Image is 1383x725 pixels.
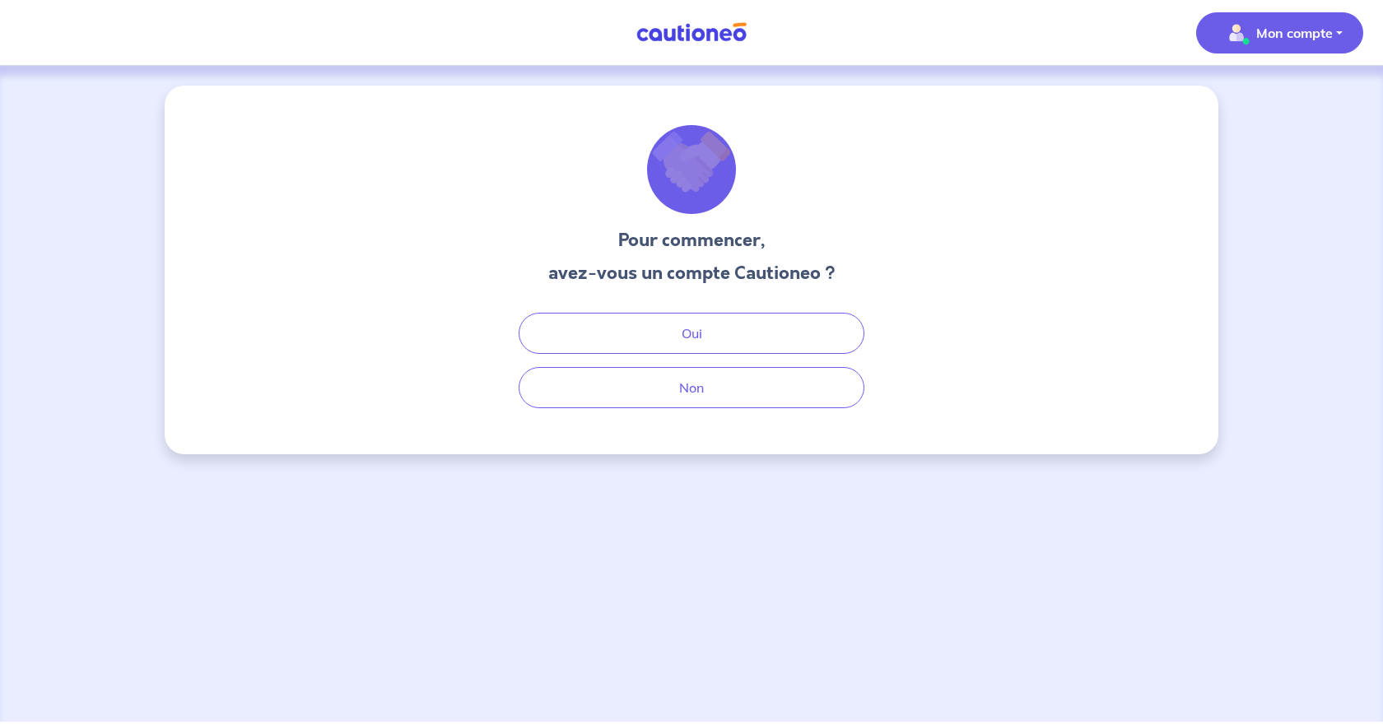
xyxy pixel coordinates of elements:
[630,22,753,43] img: Cautioneo
[1223,20,1250,46] img: illu_account_valid_menu.svg
[519,367,864,408] button: Non
[1196,12,1363,53] button: illu_account_valid_menu.svgMon compte
[1256,23,1333,43] p: Mon compte
[519,313,864,354] button: Oui
[548,260,836,286] h3: avez-vous un compte Cautioneo ?
[548,227,836,253] h3: Pour commencer,
[647,125,736,214] img: illu_welcome.svg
